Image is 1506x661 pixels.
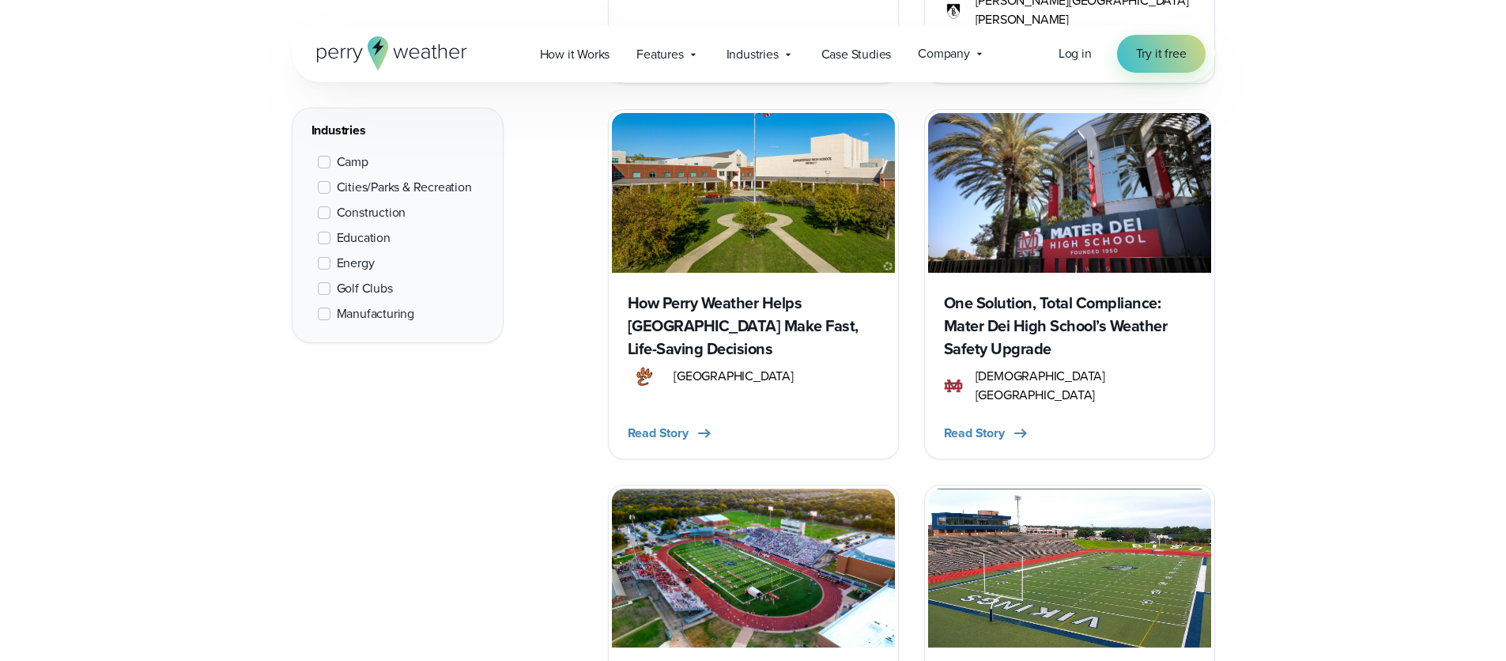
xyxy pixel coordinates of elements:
[527,38,624,70] a: How it Works
[337,254,375,273] span: Energy
[918,44,970,63] span: Company
[311,121,484,140] div: Industries
[924,109,1215,459] a: One Solution, Total Compliance: Mater Dei High School’s Weather Safety Upgrade [DEMOGRAPHIC_DATA]...
[1117,35,1206,73] a: Try it free
[821,45,892,64] span: Case Studies
[1059,44,1092,62] span: Log in
[944,424,1005,443] span: Read Story
[337,203,406,222] span: Construction
[612,489,895,648] img: Lewisville independent
[608,109,899,459] a: How Perry Weather Helps [GEOGRAPHIC_DATA] Make Fast, Life-Saving Decisions [GEOGRAPHIC_DATA] Read...
[944,292,1195,361] h3: One Solution, Total Compliance: Mater Dei High School’s Weather Safety Upgrade
[976,367,1195,405] span: [DEMOGRAPHIC_DATA][GEOGRAPHIC_DATA]
[337,229,391,247] span: Education
[628,424,714,443] button: Read Story
[727,45,779,64] span: Industries
[636,45,683,64] span: Features
[1136,44,1187,63] span: Try it free
[1059,44,1092,63] a: Log in
[337,304,414,323] span: Manufacturing
[337,153,368,172] span: Camp
[628,292,879,361] h3: How Perry Weather Helps [GEOGRAPHIC_DATA] Make Fast, Life-Saving Decisions
[674,367,794,386] span: [GEOGRAPHIC_DATA]
[808,38,905,70] a: Case Studies
[928,489,1211,648] img: Bryan isd
[540,45,610,64] span: How it Works
[944,424,1030,443] button: Read Story
[944,1,963,20] img: Bishop Lynch High School
[337,178,472,197] span: Cities/Parks & Recreation
[337,279,393,298] span: Golf Clubs
[628,424,689,443] span: Read Story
